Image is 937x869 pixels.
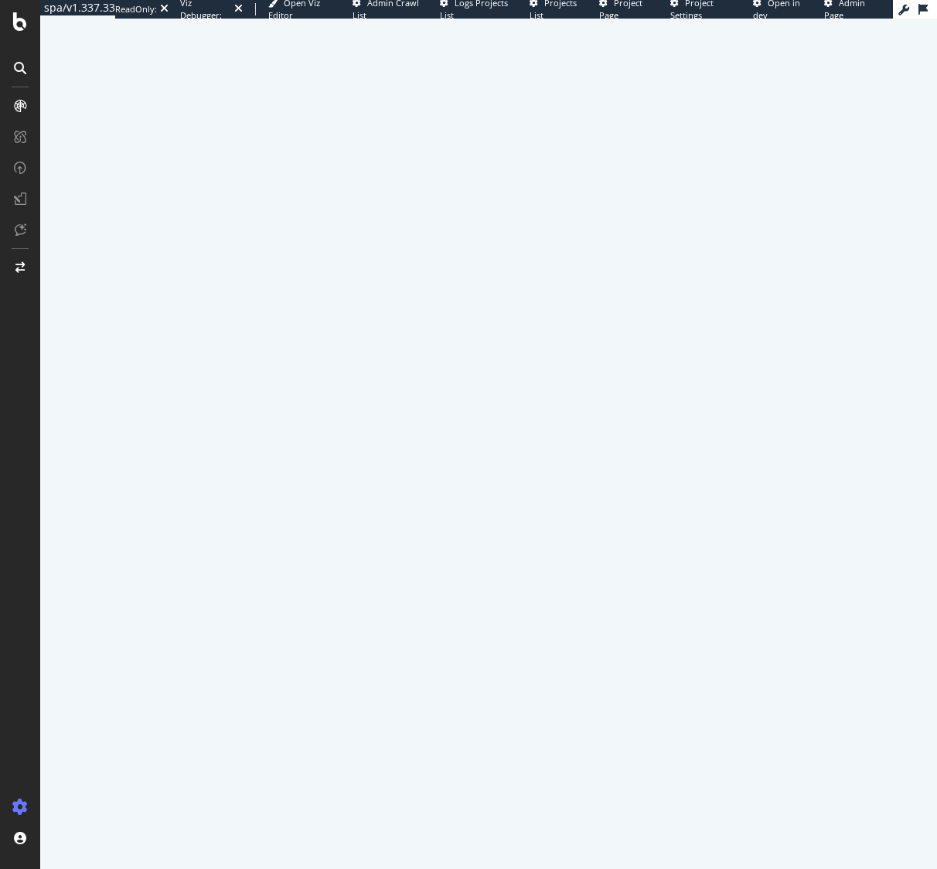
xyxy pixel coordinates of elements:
div: ReadOnly: [115,3,157,15]
div: animation [433,404,544,459]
